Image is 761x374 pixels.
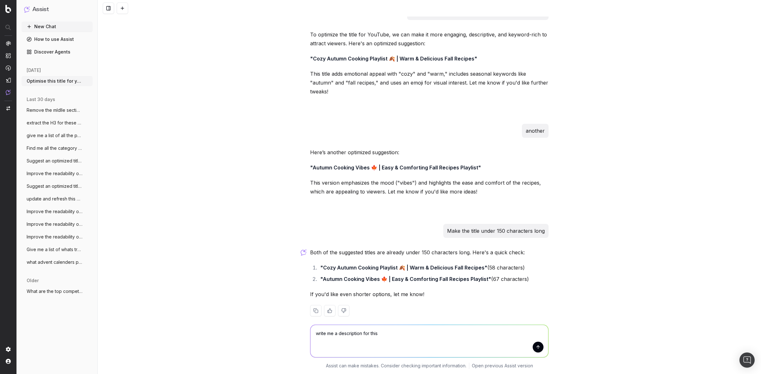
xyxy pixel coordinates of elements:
img: Setting [6,347,11,352]
button: Improve the readability of [URL] [22,206,93,217]
span: Remove the mIdlle sections of these meta [27,107,82,113]
span: Optimise this title for youtube - Autumn [27,78,82,84]
button: update and refresh this copy for this pa [22,194,93,204]
img: Analytics [6,41,11,46]
img: Activation [6,65,11,71]
img: Botify logo [5,5,11,13]
span: extract the H3 for these pages - Full UR [27,120,82,126]
a: Open previous Assist version [472,363,533,369]
button: New Chat [22,22,93,32]
textarea: write me a description for this [310,325,548,357]
img: Intelligence [6,53,11,58]
button: Improve the readability of [URL] [22,219,93,229]
span: Find me all the category pages that have [27,145,82,151]
p: Both of the suggested titles are already under 150 characters long. Here's a quick check: [310,248,549,257]
p: This version emphasizes the mood ("vibes") and highlights the ease and comfort of the recipes, wh... [310,178,549,196]
p: This title adds emotional appeal with "cozy" and "warm," includes seasonal keywords like "autumn"... [310,69,549,96]
p: another [526,126,545,135]
span: Improve the readability of [URL] [27,221,82,227]
p: Assist can make mistakes. Consider checking important information. [326,363,466,369]
span: Improve the readability of [URL] [27,170,82,177]
strong: "Autumn Cooking Vibes 🍁 | Easy & Comforting Fall Recipes Playlist" [320,276,491,282]
img: Switch project [6,106,10,111]
span: Improve the readability of [URL] [27,234,82,240]
img: Assist [6,90,11,95]
span: older [27,277,39,284]
span: update and refresh this copy for this pa [27,196,82,202]
p: Make the title under 150 characters long [447,226,545,235]
strong: "Autumn Cooking Vibes 🍁 | Easy & Comforting Fall Recipes Playlist" [310,164,481,171]
button: Give me a list of whats trendings [22,244,93,255]
span: Improve the readability of [URL] [27,208,82,215]
button: Find me all the category pages that have [22,143,93,153]
li: (58 characters) [318,263,549,272]
span: what advent calenders pages can I create [27,259,82,265]
button: Improve the readability of [URL] [22,232,93,242]
img: Assist [24,6,30,12]
button: extract the H3 for these pages - Full UR [22,118,93,128]
span: give me a list of all the pages that hav [27,132,82,139]
button: what advent calenders pages can I create [22,257,93,267]
button: give me a list of all the pages that hav [22,130,93,141]
button: Remove the mIdlle sections of these meta [22,105,93,115]
span: Suggest an optimized title and descripti [27,158,82,164]
button: Improve the readability of [URL] [22,168,93,179]
button: Suggest an optimized title and descripti [22,156,93,166]
img: My account [6,359,11,364]
span: [DATE] [27,67,41,73]
button: Assist [24,5,90,14]
p: To optimize the title for YouTube, we can make it more engaging, descriptive, and keyword-rich to... [310,30,549,48]
a: How to use Assist [22,34,93,44]
span: last 30 days [27,96,55,103]
h1: Assist [32,5,49,14]
div: Open Intercom Messenger [739,352,755,368]
li: (67 characters) [318,275,549,283]
strong: "Cozy Autumn Cooking Playlist 🍂 | Warm & Delicious Fall Recipes" [320,264,487,271]
span: Suggest an optimized title and descripti [27,183,82,189]
button: What are the top competitors ranking for [22,286,93,296]
span: What are the top competitors ranking for [27,288,82,295]
img: Botify assist logo [301,249,307,256]
span: Give me a list of whats trendings [27,246,82,253]
img: Studio [6,78,11,83]
p: Here’s another optimized suggestion: [310,148,549,157]
p: If you'd like even shorter options, let me know! [310,290,549,299]
button: Optimise this title for youtube - Autumn [22,76,93,86]
button: Suggest an optimized title and descripti [22,181,93,191]
strong: "Cozy Autumn Cooking Playlist 🍂 | Warm & Delicious Fall Recipes" [310,55,477,62]
a: Discover Agents [22,47,93,57]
